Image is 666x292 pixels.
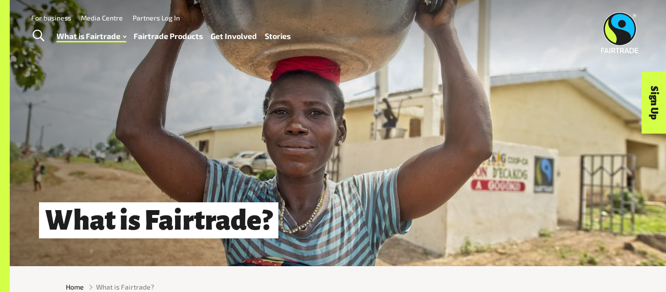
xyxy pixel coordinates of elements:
span: What is Fairtrade? [96,282,154,292]
h1: What is Fairtrade? [39,202,278,238]
a: Toggle Search [26,24,50,48]
a: Get Involved [211,29,257,43]
a: Stories [265,29,291,43]
img: Fairtrade Australia New Zealand logo [601,12,639,53]
a: Home [66,282,84,292]
a: For business [31,14,71,22]
a: Partners Log In [133,14,180,22]
a: Fairtrade Products [134,29,203,43]
a: What is Fairtrade [57,29,126,43]
a: Media Centre [81,14,123,22]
